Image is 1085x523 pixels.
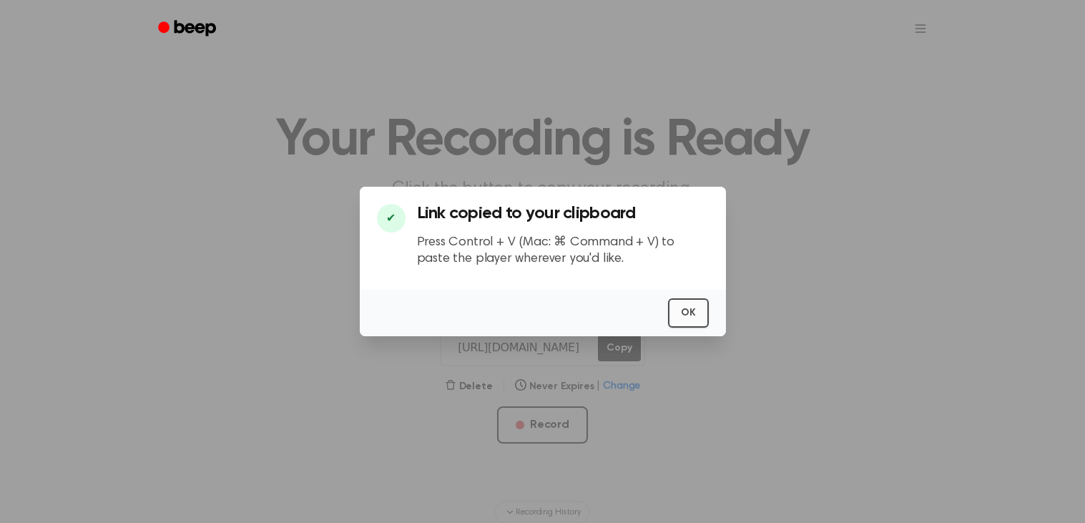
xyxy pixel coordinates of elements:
[668,298,709,328] button: OK
[903,11,938,46] button: Open menu
[417,204,709,223] h3: Link copied to your clipboard
[148,15,229,43] a: Beep
[377,204,406,233] div: ✔
[417,235,709,267] p: Press Control + V (Mac: ⌘ Command + V) to paste the player wherever you'd like.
